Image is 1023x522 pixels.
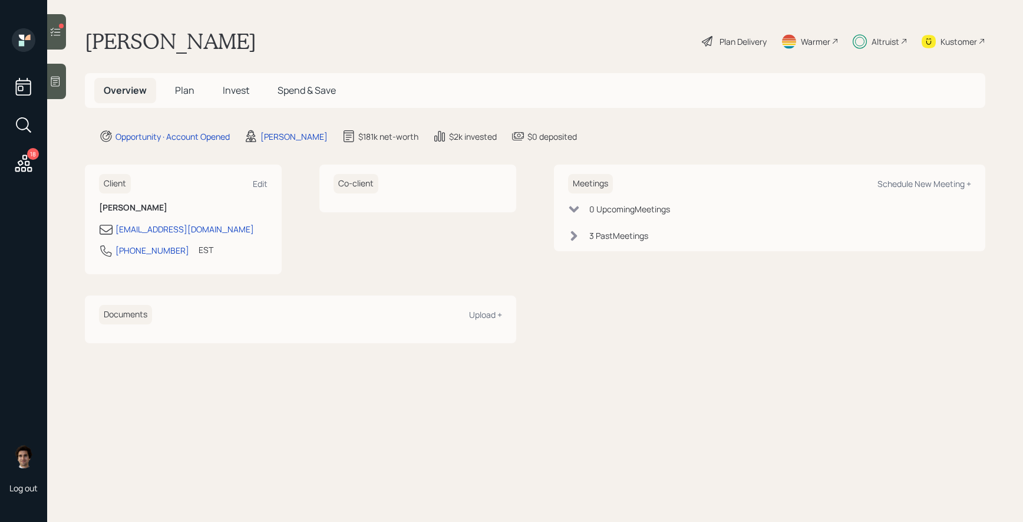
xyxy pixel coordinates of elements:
[940,35,977,48] div: Kustomer
[877,178,971,189] div: Schedule New Meeting +
[27,148,39,160] div: 18
[199,244,213,256] div: EST
[568,174,613,193] h6: Meetings
[720,35,767,48] div: Plan Delivery
[334,174,378,193] h6: Co-client
[99,305,152,324] h6: Documents
[85,28,256,54] h1: [PERSON_NAME]
[589,229,648,242] div: 3 Past Meeting s
[223,84,249,97] span: Invest
[527,130,577,143] div: $0 deposited
[115,130,230,143] div: Opportunity · Account Opened
[99,174,131,193] h6: Client
[175,84,194,97] span: Plan
[12,445,35,468] img: harrison-schaefer-headshot-2.png
[260,130,328,143] div: [PERSON_NAME]
[358,130,418,143] div: $181k net-worth
[104,84,147,97] span: Overview
[278,84,336,97] span: Spend & Save
[99,203,268,213] h6: [PERSON_NAME]
[872,35,899,48] div: Altruist
[589,203,670,215] div: 0 Upcoming Meeting s
[253,178,268,189] div: Edit
[801,35,830,48] div: Warmer
[449,130,497,143] div: $2k invested
[469,309,502,320] div: Upload +
[115,223,254,235] div: [EMAIL_ADDRESS][DOMAIN_NAME]
[115,244,189,257] div: [PHONE_NUMBER]
[9,482,38,494] div: Log out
